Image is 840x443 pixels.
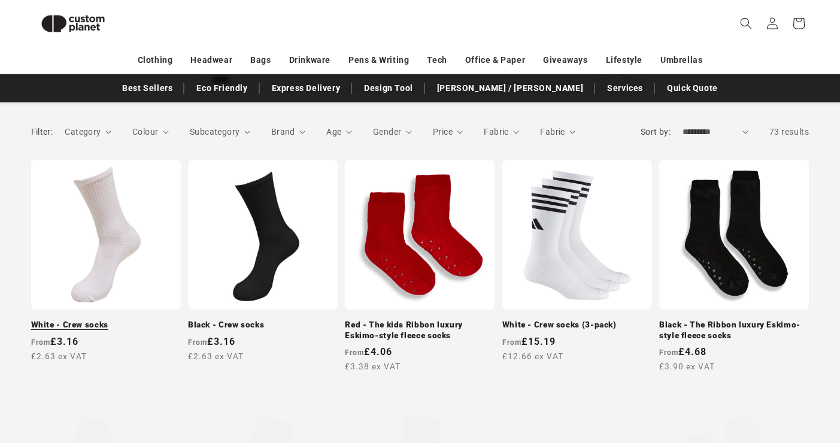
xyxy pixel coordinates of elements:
[271,127,295,136] span: Brand
[31,126,53,138] h2: Filter:
[433,126,463,138] summary: Price
[266,78,347,99] a: Express Delivery
[373,127,401,136] span: Gender
[641,127,671,136] label: Sort by:
[373,126,412,138] summary: Gender (0 selected)
[660,50,702,71] a: Umbrellas
[116,78,178,99] a: Best Sellers
[659,320,809,341] a: Black - The Ribbon luxury Eskimo-style fleece socks
[606,50,642,71] a: Lifestyle
[465,50,525,71] a: Office & Paper
[431,78,589,99] a: [PERSON_NAME] / [PERSON_NAME]
[345,320,495,341] a: Red - The kids Ribbon luxury Eskimo-style fleece socks
[132,126,169,138] summary: Colour (0 selected)
[358,78,419,99] a: Design Tool
[190,126,250,138] summary: Subcategory (0 selected)
[326,126,352,138] summary: Age (0 selected)
[601,78,649,99] a: Services
[65,126,111,138] summary: Category (0 selected)
[190,78,253,99] a: Eco Friendly
[188,320,338,330] a: Black - Crew socks
[733,10,759,37] summary: Search
[31,320,181,330] a: White - Crew socks
[289,50,330,71] a: Drinkware
[190,50,232,71] a: Headwear
[540,126,575,138] summary: Fabric (0 selected)
[250,50,271,71] a: Bags
[427,50,447,71] a: Tech
[433,127,453,136] span: Price
[484,127,508,136] span: Fabric
[326,127,341,136] span: Age
[65,127,101,136] span: Category
[271,126,306,138] summary: Brand (0 selected)
[138,50,173,71] a: Clothing
[31,5,115,43] img: Custom Planet
[190,127,239,136] span: Subcategory
[502,320,652,330] a: White - Crew socks (3-pack)
[484,126,519,138] summary: Fabric (0 selected)
[132,127,158,136] span: Colour
[543,50,587,71] a: Giveaways
[348,50,409,71] a: Pens & Writing
[769,127,809,136] span: 73 results
[661,78,724,99] a: Quick Quote
[540,127,565,136] span: Fabric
